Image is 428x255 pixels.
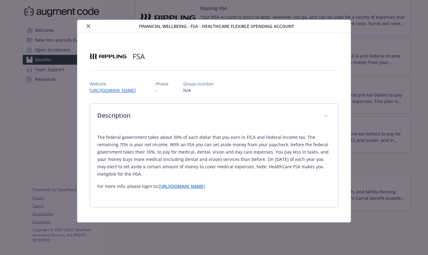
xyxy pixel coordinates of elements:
p: Description [97,111,316,120]
p: For more info, please login to: [97,183,331,190]
p: Group number [183,81,214,87]
a: [URL][DOMAIN_NAME] [159,183,205,189]
p: - [156,87,168,93]
p: N/A [183,87,214,93]
div: Description [90,129,338,207]
p: Website [90,81,141,87]
button: close [85,22,92,30]
div: Description [90,104,338,129]
h2: FSA [133,51,145,62]
img: Rippling [90,47,126,66]
p: Phone [156,81,168,87]
div: details for plan Financial Wellbeing - FSA - Healthcare Flexible Spending Account [43,20,385,223]
span: Financial Wellbeing - FSA - Healthcare Flexible Spending Account [139,23,294,29]
p: The federal government takes about 30% of each dollar that you earn in FICA and Federal Income ta... [97,134,331,178]
a: [URL][DOMAIN_NAME] [90,87,141,93]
